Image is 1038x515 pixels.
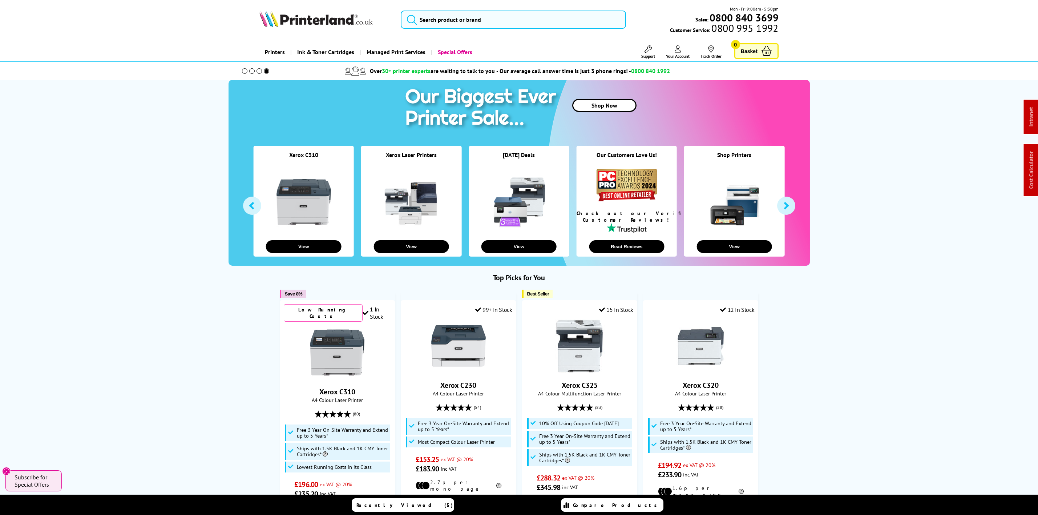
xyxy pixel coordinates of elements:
[700,45,722,59] a: Track Order
[386,151,437,158] a: Xerox Laser Printers
[353,407,360,421] span: (80)
[418,421,509,432] span: Free 3 Year On-Site Warranty and Extend up to 5 Years*
[730,5,779,12] span: Mon - Fri 9:00am - 5:30pm
[259,11,373,27] img: Printerland Logo
[562,484,578,491] span: inc VAT
[683,471,699,478] span: inc VAT
[539,452,630,463] span: Ships with 1.5K Black and 1K CMY Toner Cartridges*
[720,306,754,313] div: 12 In Stock
[562,474,594,481] span: ex VAT @ 20%
[599,306,633,313] div: 15 In Stock
[539,433,630,445] span: Free 3 Year On-Site Warranty and Extend up to 5 Years*
[441,465,457,472] span: inc VAT
[734,43,779,59] a: Basket 0
[431,43,478,61] a: Special Offers
[310,374,364,381] a: Xerox C310
[401,11,626,29] input: Search product or brand
[297,446,388,457] span: Ships with 1.5K Black and 1K CMY Toner Cartridges*
[660,421,751,432] span: Free 3 Year On-Site Warranty and Extend up to 5 Years*
[537,473,560,483] span: £288.32
[373,240,449,253] button: View
[2,467,11,475] button: Close
[289,151,318,158] a: Xerox C310
[1027,107,1035,127] a: Intranet
[496,67,670,75] span: - Our average call answer time is just 3 phone rings! -
[674,319,728,373] img: Xerox C320
[658,470,682,479] span: £233.90
[731,40,740,49] span: 0
[589,240,664,253] button: Read Reviews
[577,151,677,168] div: Our Customers Love Us!
[741,46,758,56] span: Basket
[363,306,391,320] div: 1 In Stock
[284,304,363,322] div: Low Running Costs
[683,462,715,468] span: ex VAT @ 20%
[320,481,352,488] span: ex VAT @ 20%
[561,498,663,512] a: Compare Products
[266,240,341,253] button: View
[360,43,431,61] a: Managed Print Services
[418,439,495,445] span: Most Compact Colour Laser Printer
[441,456,473,463] span: ex VAT @ 20%
[431,319,486,373] img: Xerox C230
[647,390,754,397] span: A4 Colour Laser Printer
[552,319,607,373] img: Xerox C325
[710,25,778,32] span: 0800 995 1992
[670,25,778,33] span: Customer Service:
[562,381,598,390] a: Xerox C325
[294,480,318,489] span: £196.00
[683,381,719,390] a: Xerox C320
[352,498,454,512] a: Recently Viewed (5)
[684,151,784,168] div: Shop Printers
[431,367,486,375] a: Xerox C230
[469,151,569,168] div: [DATE] Deals
[631,67,670,75] span: 0800 840 1992
[416,455,439,464] span: £153.25
[658,460,682,470] span: £194.92
[356,502,453,508] span: Recently Viewed (5)
[552,367,607,375] a: Xerox C325
[660,439,751,451] span: Ships with 1.5K Black and 1K CMY Toner Cartridges*
[416,479,501,492] li: 2.7p per mono page
[416,464,439,474] span: £183.90
[259,11,392,28] a: Printerland Logo
[320,490,336,497] span: inc VAT
[577,210,677,223] div: Check out our Verified Customer Reviews!
[297,43,354,61] span: Ink & Toner Cartridges
[708,14,779,21] a: 0800 840 3699
[595,401,602,414] span: (83)
[405,390,512,397] span: A4 Colour Laser Printer
[641,45,655,59] a: Support
[481,240,557,253] button: View
[370,67,495,75] span: Over are waiting to talk to you
[695,16,708,23] span: Sales:
[658,485,744,498] li: 1.6p per mono page
[697,240,772,253] button: View
[641,53,655,59] span: Support
[522,290,553,298] button: Best Seller
[15,474,54,488] span: Subscribe for Special Offers
[573,502,661,508] span: Compare Products
[710,11,779,24] b: 0800 840 3699
[416,494,501,507] li: 13.3p per colour page
[716,401,723,414] span: (28)
[537,483,560,492] span: £345.98
[297,427,388,439] span: Free 3 Year On-Site Warranty and Extend up to 5 Years*
[474,401,481,414] span: (54)
[666,53,690,59] span: Your Account
[280,290,306,298] button: Save 8%
[526,390,633,397] span: A4 Colour Multifunction Laser Printer
[440,381,476,390] a: Xerox C230
[475,306,512,313] div: 99+ In Stock
[572,99,637,112] a: Shop Now
[284,397,391,403] span: A4 Colour Laser Printer
[310,325,364,380] img: Xerox C310
[527,291,549,297] span: Best Seller
[297,464,372,470] span: Lowest Running Costs in its Class
[666,45,690,59] a: Your Account
[285,291,302,297] span: Save 8%
[290,43,360,61] a: Ink & Toner Cartridges
[539,421,619,426] span: 10% Off Using Coupon Code [DATE]
[674,367,728,375] a: Xerox C320
[1027,152,1035,189] a: Cost Calculator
